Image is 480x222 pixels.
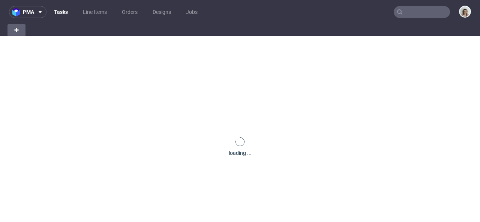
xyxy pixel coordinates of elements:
a: Jobs [181,6,202,18]
span: pma [23,9,34,15]
div: loading ... [229,149,252,157]
a: Line Items [78,6,111,18]
img: logo [12,8,23,16]
a: Designs [148,6,175,18]
a: Orders [117,6,142,18]
img: Monika Poźniak [460,6,470,17]
a: Tasks [49,6,72,18]
button: pma [9,6,46,18]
